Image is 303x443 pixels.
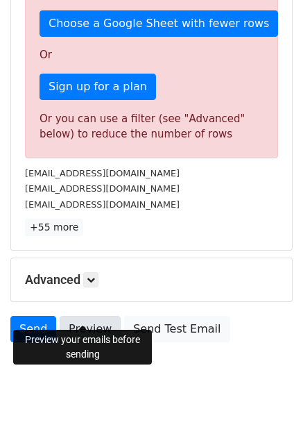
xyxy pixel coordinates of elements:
[234,376,303,443] iframe: Chat Widget
[60,316,121,342] a: Preview
[40,74,156,100] a: Sign up for a plan
[25,168,180,178] small: [EMAIL_ADDRESS][DOMAIN_NAME]
[25,272,278,287] h5: Advanced
[25,183,180,194] small: [EMAIL_ADDRESS][DOMAIN_NAME]
[13,330,152,365] div: Preview your emails before sending
[40,10,278,37] a: Choose a Google Sheet with fewer rows
[40,111,263,142] div: Or you can use a filter (see "Advanced" below) to reduce the number of rows
[10,316,56,342] a: Send
[124,316,230,342] a: Send Test Email
[25,219,83,236] a: +55 more
[40,48,263,62] p: Or
[25,199,180,210] small: [EMAIL_ADDRESS][DOMAIN_NAME]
